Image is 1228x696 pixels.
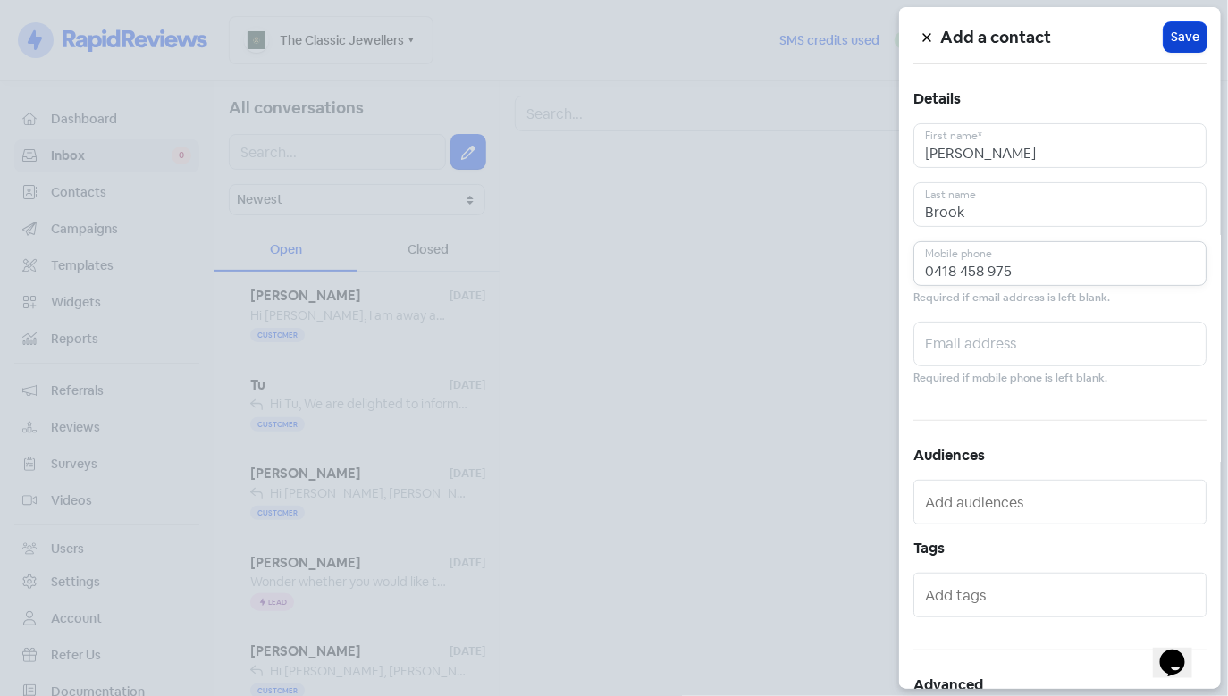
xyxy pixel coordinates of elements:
input: Mobile phone [913,241,1207,286]
input: Add tags [925,581,1199,609]
h5: Audiences [913,442,1207,469]
input: First name [913,123,1207,168]
button: Save [1164,22,1207,52]
span: Save [1171,28,1199,46]
input: Add audiences [925,488,1199,516]
h5: Details [913,86,1207,113]
input: Email address [913,322,1207,366]
h5: Add a contact [940,24,1164,51]
small: Required if email address is left blank. [913,289,1110,306]
h5: Tags [913,535,1207,562]
input: Last name [913,182,1207,227]
iframe: chat widget [1153,625,1210,678]
small: Required if mobile phone is left blank. [913,370,1107,387]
